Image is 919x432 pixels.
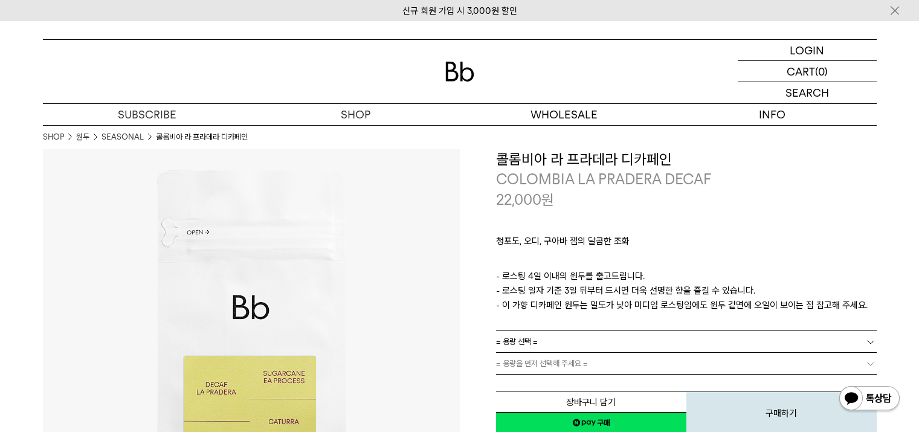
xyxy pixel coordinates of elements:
p: (0) [815,61,828,82]
p: 22,000 [496,190,554,210]
p: ㅤ [496,254,877,269]
span: = 용량을 먼저 선택해 주세요 = [496,353,588,374]
a: 원두 [76,131,89,143]
p: 청포도, 오디, 구아바 잼의 달콤한 조화 [496,234,877,254]
span: = 용량 선택 = [496,331,538,352]
a: 신규 회원 가입 시 3,000원 할인 [402,5,517,16]
p: SEARCH [785,82,829,103]
p: WHOLESALE [460,104,668,125]
a: SHOP [251,104,460,125]
a: SUBSCRIBE [43,104,251,125]
p: COLOMBIA LA PRADERA DECAF [496,169,877,190]
p: CART [787,61,815,82]
p: - 로스팅 4일 이내의 원두를 출고드립니다. - 로스팅 일자 기준 3일 뒤부터 드시면 더욱 선명한 향을 즐길 수 있습니다. - 이 가향 디카페인 원두는 밀도가 낮아 미디엄 로... [496,269,877,312]
li: 콜롬비아 라 프라데라 디카페인 [156,131,248,143]
a: LOGIN [738,40,877,61]
span: 원 [541,191,554,208]
button: 장바구니 담기 [496,392,686,413]
img: 카카오톡 채널 1:1 채팅 버튼 [838,385,901,414]
a: CART (0) [738,61,877,82]
a: SEASONAL [102,131,144,143]
img: 로고 [445,62,474,82]
p: INFO [668,104,877,125]
h3: 콜롬비아 라 프라데라 디카페인 [496,149,877,170]
p: LOGIN [790,40,824,60]
a: SHOP [43,131,64,143]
